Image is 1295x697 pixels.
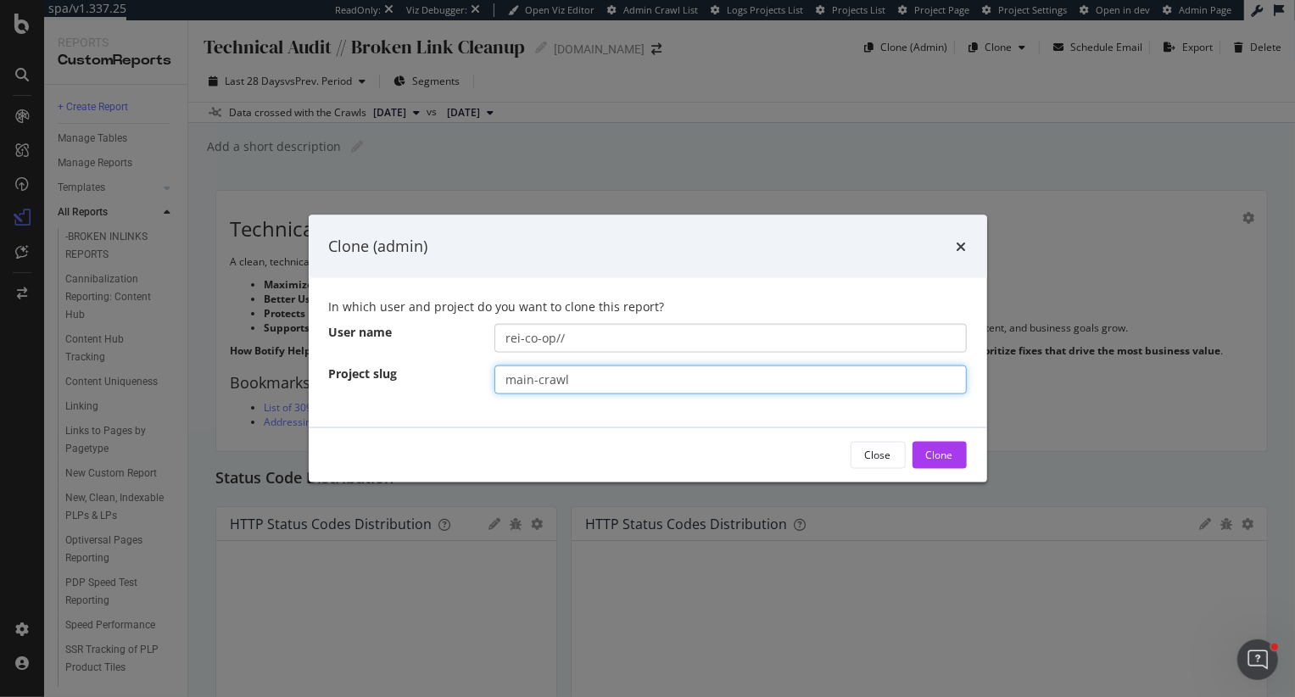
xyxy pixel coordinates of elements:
div: Close [865,448,891,462]
div: Clone (admin) [329,236,428,258]
input: my-project-slug [494,365,967,393]
button: Clone [913,441,967,468]
button: Close [851,441,906,468]
iframe: Intercom live chat [1237,639,1278,680]
div: modal [309,215,987,482]
div: Clone [926,448,953,462]
p: In which user and project do you want to clone this report? [329,298,967,315]
input: Username [494,323,967,352]
label: User name [316,323,483,340]
label: Project slug [316,365,483,382]
div: times [957,236,967,258]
